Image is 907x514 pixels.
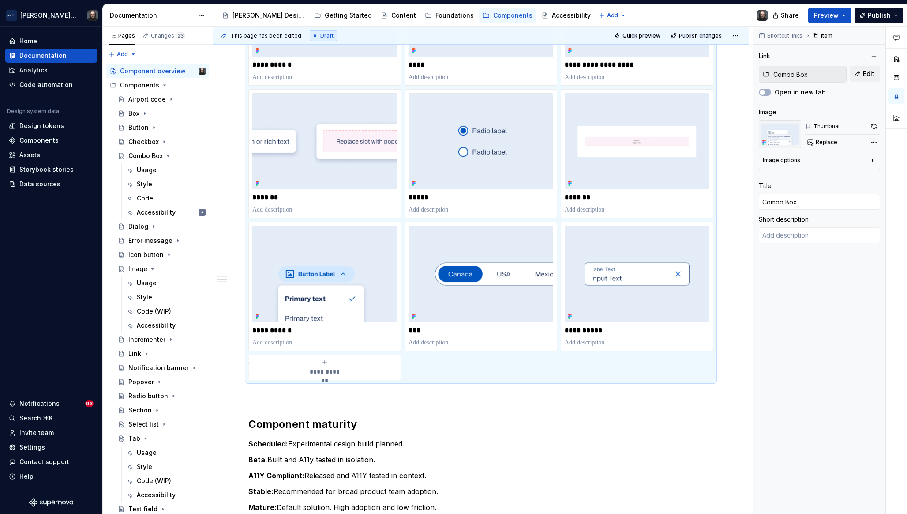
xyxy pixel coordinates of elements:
div: Button [128,123,149,132]
a: Style [123,177,209,191]
div: Code [137,194,153,203]
h2: Component maturity [248,417,713,431]
a: Components [479,8,536,23]
span: Quick preview [622,32,660,39]
a: Home [5,34,97,48]
div: Accessibility [137,321,176,330]
span: 23 [176,32,185,39]
span: Shortcut links [767,32,802,39]
div: Incrementer [128,335,165,344]
div: Title [759,181,772,190]
div: Search ⌘K [19,414,53,423]
div: Style [137,293,152,302]
div: Popover [128,378,154,386]
button: Help [5,469,97,484]
div: Assets [19,151,40,159]
div: A [201,208,203,217]
a: Documentation [5,49,97,63]
strong: Beta: [248,455,267,464]
span: Add [607,12,618,19]
div: Thumbnail [813,123,841,130]
div: Documentation [110,11,193,20]
div: Box [128,109,139,118]
span: Draft [320,32,334,39]
a: Accessibility [123,318,209,333]
div: Style [137,180,152,189]
a: Usage [123,446,209,460]
button: Add [596,9,629,22]
img: Teunis Vorsteveld [199,68,206,75]
span: Publish changes [679,32,722,39]
a: [PERSON_NAME] Design [218,8,309,23]
a: Getting Started [311,8,375,23]
a: Code automation [5,78,97,92]
img: 5f9fb307-e6e2-4694-859c-45a0245af228.png [565,226,709,322]
div: Notifications [19,399,60,408]
div: Storybook stories [19,165,74,174]
strong: A11Y Compliant: [248,471,304,480]
div: Components [493,11,532,20]
p: Recommended for broad product team adoption. [248,486,713,497]
div: Usage [137,166,157,174]
span: Edit [863,69,874,78]
a: Settings [5,440,97,454]
span: Preview [814,11,839,20]
div: Checkbox [128,137,159,146]
button: Image options [763,157,876,167]
span: This page has been edited. [231,32,303,39]
a: Accessibility [123,488,209,502]
img: ef2bc537-cab6-4ae0-a814-109cffee53e6.png [252,226,397,322]
div: Home [19,37,37,45]
div: Design system data [7,108,59,115]
img: Teunis Vorsteveld [757,10,768,21]
a: Foundations [421,8,477,23]
a: Code (WIP) [123,304,209,318]
label: Open in new tab [775,88,826,97]
a: Tab [114,431,209,446]
input: Add title [759,194,880,210]
div: Style [137,462,152,471]
button: Edit [850,66,880,82]
a: Link [114,347,209,361]
a: Dialog [114,219,209,234]
a: Section [114,403,209,417]
div: Image [759,108,776,117]
img: df0b3464-f851-4705-8bf4-0cd646c98035.png [759,120,801,148]
div: Select list [128,420,159,429]
span: 93 [85,400,94,407]
div: [PERSON_NAME] Design [232,11,305,20]
div: Code automation [19,80,73,89]
button: Search ⌘K [5,411,97,425]
a: Popover [114,375,209,389]
div: Invite team [19,428,54,437]
a: Icon button [114,248,209,262]
div: [PERSON_NAME] Airlines [20,11,77,20]
strong: Scheduled: [248,439,288,448]
a: Airport code [114,92,209,106]
div: Code (WIP) [137,307,171,316]
a: Components [5,133,97,147]
span: Publish [868,11,891,20]
div: Foundations [435,11,474,20]
p: Experimental design build planned. [248,438,713,449]
div: Image options [763,157,800,164]
strong: Stable: [248,487,274,496]
svg: Supernova Logo [29,498,73,507]
button: Publish changes [668,30,726,42]
a: Box [114,106,209,121]
a: Content [377,8,420,23]
div: Changes [151,32,185,39]
div: Image [128,265,147,273]
a: Design tokens [5,119,97,133]
div: Accessibility [137,208,176,217]
button: Notifications93 [5,397,97,411]
a: AccessibilityA [123,205,209,219]
button: Quick preview [611,30,664,42]
div: Settings [19,443,45,452]
a: Style [123,290,209,304]
div: Text field [128,505,157,514]
p: Built and A11y tested in isolation. [248,454,713,465]
span: Share [781,11,799,20]
img: 55a00b8b-2ff1-4929-a84f-f2dfa6a6d888.png [565,93,709,190]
